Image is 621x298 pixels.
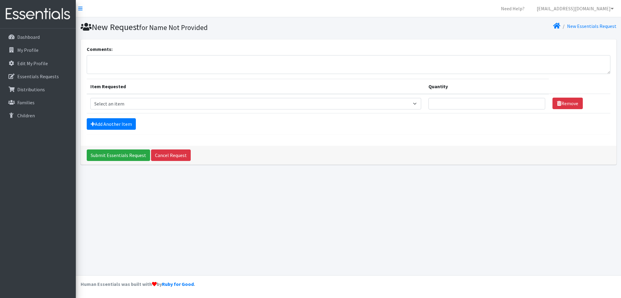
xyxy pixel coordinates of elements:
a: Children [2,109,73,122]
a: Distributions [2,83,73,95]
p: Dashboard [17,34,40,40]
a: Add Another Item [87,118,136,130]
a: Cancel Request [151,149,191,161]
h1: New Request [81,22,346,32]
a: Edit My Profile [2,57,73,69]
label: Comments: [87,45,112,53]
p: My Profile [17,47,39,53]
p: Edit My Profile [17,60,48,66]
a: Families [2,96,73,109]
a: [EMAIL_ADDRESS][DOMAIN_NAME] [532,2,619,15]
a: Ruby for Good [162,281,194,287]
img: HumanEssentials [2,4,73,24]
th: Item Requested [87,79,425,94]
small: for Name Not Provided [139,23,208,32]
a: New Essentials Request [567,23,616,29]
a: Need Help? [496,2,529,15]
p: Distributions [17,86,45,92]
p: Families [17,99,35,105]
a: Remove [552,98,583,109]
a: Dashboard [2,31,73,43]
a: Essentials Requests [2,70,73,82]
p: Essentials Requests [17,73,59,79]
input: Submit Essentials Request [87,149,150,161]
strong: Human Essentials was built with by . [81,281,195,287]
th: Quantity [425,79,549,94]
a: My Profile [2,44,73,56]
p: Children [17,112,35,119]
